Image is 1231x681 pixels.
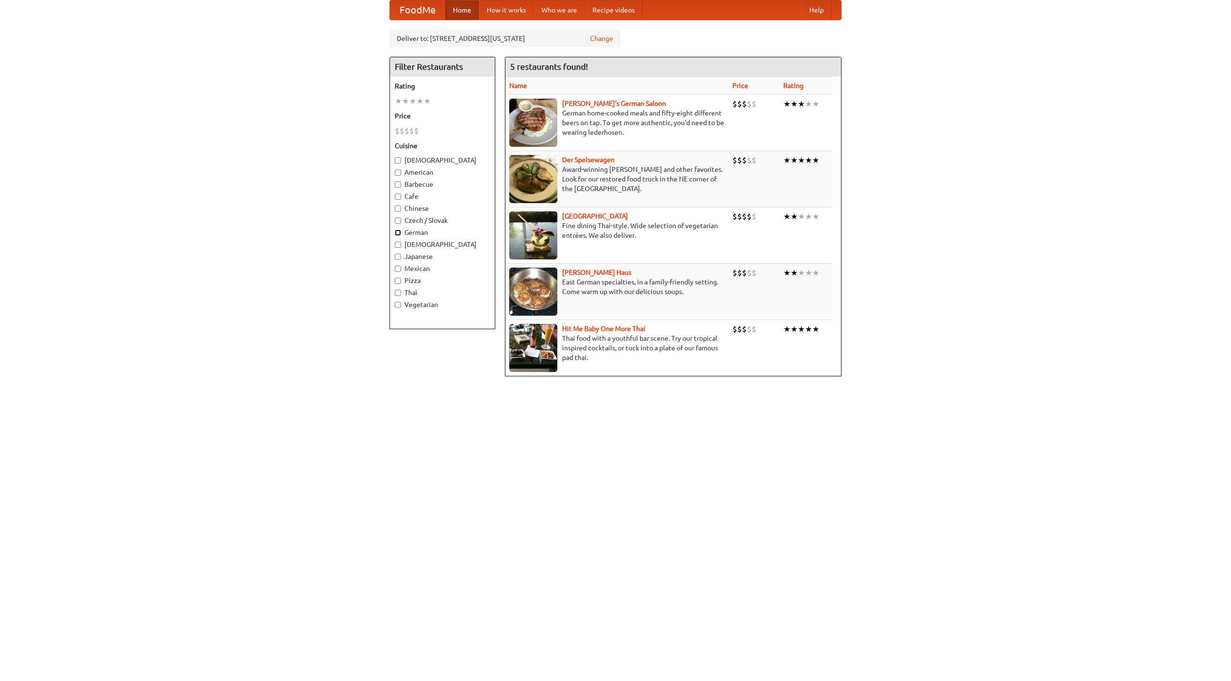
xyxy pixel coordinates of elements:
li: $ [742,99,747,109]
li: ★ [812,268,819,278]
li: $ [747,324,752,334]
label: Mexican [395,264,490,273]
input: Czech / Slovak [395,218,401,224]
p: East German specialties, in a family-friendly setting. Come warm up with our delicious soups. [509,277,725,296]
img: satay.jpg [509,211,557,259]
label: Cafe [395,192,490,201]
img: esthers.jpg [509,99,557,147]
label: [DEMOGRAPHIC_DATA] [395,240,490,249]
input: Mexican [395,266,401,272]
a: Hit Me Baby One More Thai [562,325,645,333]
label: Barbecue [395,180,490,189]
li: $ [404,126,409,136]
li: ★ [812,155,819,166]
a: [PERSON_NAME] Haus [562,269,631,276]
h5: Price [395,111,490,121]
li: ★ [798,324,805,334]
li: $ [747,155,752,166]
a: Who we are [534,0,585,20]
input: Pizza [395,278,401,284]
li: ★ [416,96,424,106]
li: ★ [791,211,798,222]
a: Recipe videos [585,0,642,20]
li: $ [400,126,404,136]
input: [DEMOGRAPHIC_DATA] [395,157,401,164]
li: ★ [805,99,812,109]
li: ★ [812,324,819,334]
label: [DEMOGRAPHIC_DATA] [395,155,490,165]
li: ★ [402,96,409,106]
a: Home [445,0,479,20]
a: Change [590,34,613,43]
li: $ [414,126,419,136]
li: $ [409,126,414,136]
input: American [395,169,401,176]
li: $ [747,99,752,109]
li: ★ [805,268,812,278]
p: Thai food with a youthful bar scene. Try our tropical inspired cocktails, or tuck into a plate of... [509,334,725,362]
h5: Rating [395,81,490,91]
img: speisewagen.jpg [509,155,557,203]
input: German [395,230,401,236]
li: $ [737,99,742,109]
li: ★ [395,96,402,106]
li: ★ [798,99,805,109]
input: [DEMOGRAPHIC_DATA] [395,242,401,248]
li: ★ [791,155,798,166]
input: Barbecue [395,181,401,188]
li: ★ [798,211,805,222]
li: ★ [783,268,791,278]
label: Pizza [395,276,490,285]
li: ★ [783,324,791,334]
input: Vegetarian [395,302,401,308]
a: Price [732,82,748,90]
a: Help [802,0,831,20]
input: Japanese [395,254,401,260]
li: ★ [791,268,798,278]
label: American [395,167,490,177]
li: ★ [798,155,805,166]
p: German home-cooked meals and fifty-eight different beers on tap. To get more authentic, you'd nee... [509,108,725,137]
li: $ [742,268,747,278]
a: How it works [479,0,534,20]
li: ★ [424,96,431,106]
input: Thai [395,290,401,296]
label: Chinese [395,204,490,213]
a: FoodMe [390,0,445,20]
li: ★ [783,155,791,166]
a: [GEOGRAPHIC_DATA] [562,212,628,220]
li: ★ [791,99,798,109]
li: $ [395,126,400,136]
li: $ [732,211,737,222]
label: Czech / Slovak [395,216,490,225]
li: $ [737,155,742,166]
img: babythai.jpg [509,324,557,372]
li: $ [752,99,756,109]
li: ★ [812,211,819,222]
li: $ [737,268,742,278]
a: Rating [783,82,804,90]
b: [PERSON_NAME]'s German Saloon [562,100,666,107]
a: Der Speisewagen [562,156,615,164]
li: $ [732,99,737,109]
h4: Filter Restaurants [390,57,495,77]
li: $ [742,211,747,222]
label: German [395,228,490,237]
li: $ [742,324,747,334]
li: ★ [798,268,805,278]
li: ★ [812,99,819,109]
li: $ [752,155,756,166]
a: Name [509,82,527,90]
li: ★ [805,211,812,222]
li: $ [752,268,756,278]
li: ★ [805,155,812,166]
div: Deliver to: [STREET_ADDRESS][US_STATE] [389,30,620,47]
li: $ [747,268,752,278]
li: $ [742,155,747,166]
input: Cafe [395,193,401,200]
li: ★ [805,324,812,334]
img: kohlhaus.jpg [509,268,557,316]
